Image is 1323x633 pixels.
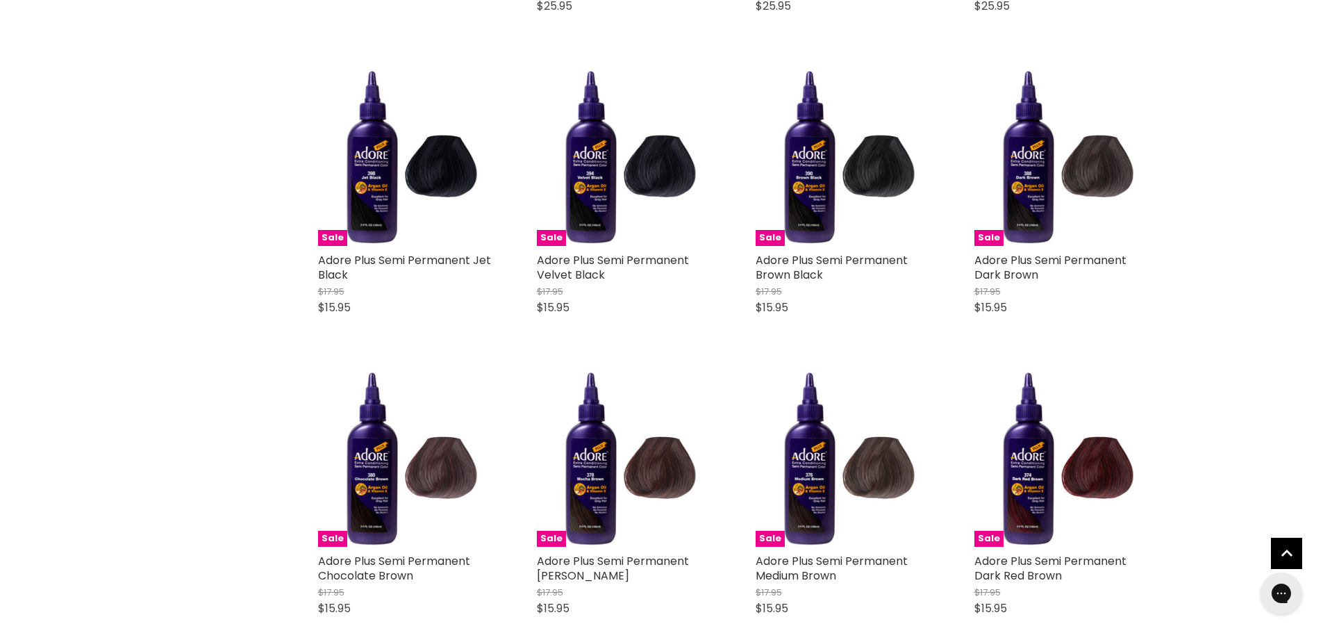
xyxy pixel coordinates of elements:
[974,230,1004,246] span: Sale
[318,299,351,315] span: $15.95
[318,69,495,246] img: Adore Plus Semi Permanent Jet Black
[537,370,714,547] img: Adore Plus Semi Permanent Mocha Brown
[974,586,1001,599] span: $17.95
[318,69,495,246] a: Adore Plus Semi Permanent Jet BlackSale
[756,553,908,584] a: Adore Plus Semi Permanent Medium Brown
[537,531,566,547] span: Sale
[756,370,933,547] img: Adore Plus Semi Permanent Medium Brown
[756,230,785,246] span: Sale
[318,586,344,599] span: $17.95
[318,531,347,547] span: Sale
[537,370,714,547] a: Adore Plus Semi Permanent Mocha BrownSale
[537,230,566,246] span: Sale
[756,531,785,547] span: Sale
[318,600,351,616] span: $15.95
[974,299,1007,315] span: $15.95
[537,553,689,584] a: Adore Plus Semi Permanent [PERSON_NAME]
[974,252,1126,283] a: Adore Plus Semi Permanent Dark Brown
[537,252,689,283] a: Adore Plus Semi Permanent Velvet Black
[756,252,908,283] a: Adore Plus Semi Permanent Brown Black
[974,69,1151,246] a: Adore Plus Semi Permanent Dark BrownSale
[537,285,563,298] span: $17.95
[1254,568,1309,619] iframe: Gorgias live chat messenger
[756,285,782,298] span: $17.95
[974,531,1004,547] span: Sale
[537,69,714,246] img: Adore Plus Semi Permanent Velvet Black
[318,230,347,246] span: Sale
[974,600,1007,616] span: $15.95
[974,69,1151,246] img: Adore Plus Semi Permanent Dark Brown
[756,69,933,246] a: Adore Plus Semi Permanent Brown BlackSale
[318,553,470,584] a: Adore Plus Semi Permanent Chocolate Brown
[756,69,933,246] img: Adore Plus Semi Permanent Brown Black
[974,553,1126,584] a: Adore Plus Semi Permanent Dark Red Brown
[537,586,563,599] span: $17.95
[974,285,1001,298] span: $17.95
[537,600,569,616] span: $15.95
[974,370,1151,547] a: Adore Plus Semi Permanent Dark Red BrownSale
[756,299,788,315] span: $15.95
[318,370,495,547] a: Adore Plus Semi Permanent Chocolate BrownSale
[756,370,933,547] a: Adore Plus Semi Permanent Medium BrownSale
[756,586,782,599] span: $17.95
[537,69,714,246] a: Adore Plus Semi Permanent Velvet BlackSale
[756,600,788,616] span: $15.95
[318,252,491,283] a: Adore Plus Semi Permanent Jet Black
[318,285,344,298] span: $17.95
[537,299,569,315] span: $15.95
